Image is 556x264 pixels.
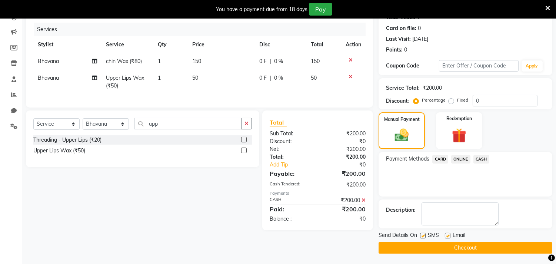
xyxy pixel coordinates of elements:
[341,36,366,53] th: Action
[439,60,518,72] input: Enter Offer / Coupon Code
[318,197,372,204] div: ₹200.00
[38,58,59,65] span: Bhavana
[318,169,372,178] div: ₹200.00
[270,74,271,82] span: |
[453,231,465,241] span: Email
[432,155,448,164] span: CARD
[390,127,413,143] img: _cash.svg
[255,36,306,53] th: Disc
[423,84,442,92] div: ₹200.00
[264,215,318,223] div: Balance :
[188,36,255,53] th: Price
[386,62,439,70] div: Coupon Code
[451,155,470,164] span: ONLINE
[264,145,318,153] div: Net:
[33,36,101,53] th: Stylist
[270,57,271,65] span: |
[33,136,101,144] div: Threading - Upper Lips (₹20)
[318,153,372,161] div: ₹200.00
[192,75,198,81] span: 50
[318,130,372,138] div: ₹200.00
[158,75,161,81] span: 1
[384,116,420,123] label: Manual Payment
[33,147,85,155] div: Upper Lips Wax (₹50)
[422,97,446,103] label: Percentage
[264,205,318,214] div: Paid:
[418,24,421,32] div: 0
[327,161,372,169] div: ₹0
[216,6,307,13] div: You have a payment due from 18 days
[318,138,372,145] div: ₹0
[386,155,429,163] span: Payment Methods
[264,181,318,189] div: Cash Tendered:
[309,3,332,16] button: Pay
[134,118,242,129] input: Search or Scan
[311,58,320,65] span: 150
[386,46,403,54] div: Points:
[446,115,472,122] label: Redemption
[274,57,283,65] span: 0 %
[264,169,318,178] div: Payable:
[192,58,201,65] span: 150
[318,215,372,223] div: ₹0
[106,58,142,65] span: chin Wax (₹80)
[457,97,468,103] label: Fixed
[158,58,161,65] span: 1
[274,74,283,82] span: 0 %
[264,130,318,138] div: Sub Total:
[306,36,341,53] th: Total
[428,231,439,241] span: SMS
[473,155,489,164] span: CASH
[34,23,371,36] div: Services
[386,84,420,92] div: Service Total:
[259,74,267,82] span: 0 F
[318,145,372,153] div: ₹200.00
[264,153,318,161] div: Total:
[311,75,317,81] span: 50
[270,190,366,197] div: Payments
[38,75,59,81] span: Bhavana
[106,75,144,89] span: Upper Lips Wax (₹50)
[522,60,543,72] button: Apply
[447,126,471,145] img: _gift.svg
[386,97,409,105] div: Discount:
[386,206,416,214] div: Description:
[404,46,407,54] div: 0
[386,24,416,32] div: Card on file:
[264,161,327,169] a: Add Tip
[153,36,188,53] th: Qty
[379,242,552,254] button: Checkout
[386,35,411,43] div: Last Visit:
[101,36,153,53] th: Service
[270,119,287,126] span: Total
[318,181,372,189] div: ₹200.00
[318,205,372,214] div: ₹200.00
[264,138,318,145] div: Discount:
[264,197,318,204] div: CASH
[259,57,267,65] span: 0 F
[379,231,417,241] span: Send Details On
[412,35,428,43] div: [DATE]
